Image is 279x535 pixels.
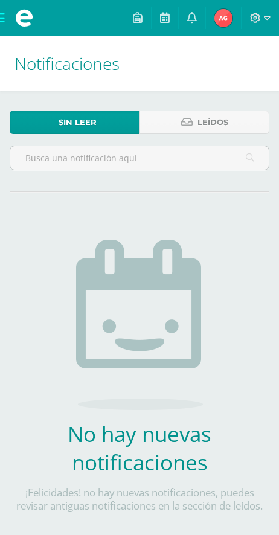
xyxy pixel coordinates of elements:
h2: No hay nuevas notificaciones [10,420,269,476]
span: Sin leer [59,111,97,133]
span: Notificaciones [14,52,120,75]
input: Busca una notificación aquí [10,146,269,170]
a: Sin leer [10,111,139,134]
span: Leídos [197,111,228,133]
img: no_activities.png [76,240,203,410]
img: d91f9285f26de701cbe520ecbdca7608.png [214,9,232,27]
a: Leídos [139,111,269,134]
p: ¡Felicidades! no hay nuevas notificaciones, puedes revisar antiguas notificaciones en la sección ... [10,486,269,513]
